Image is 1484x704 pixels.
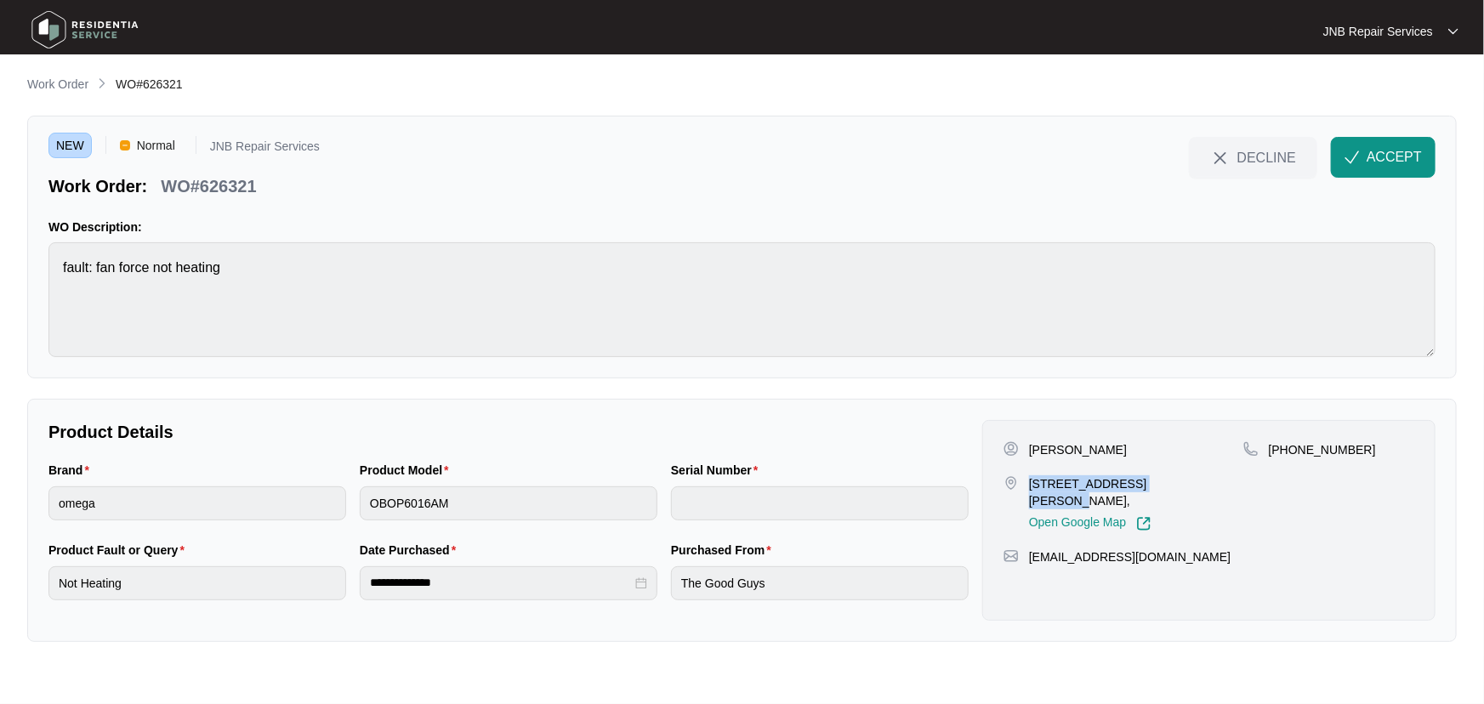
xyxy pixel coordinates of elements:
a: Open Google Map [1029,516,1151,531]
label: Brand [48,462,96,479]
span: WO#626321 [116,77,183,91]
img: Vercel Logo [120,140,130,150]
input: Brand [48,486,346,520]
img: check-Icon [1345,150,1360,165]
span: NEW [48,133,92,158]
p: JNB Repair Services [210,140,320,158]
p: Product Details [48,420,969,444]
img: map-pin [1243,441,1259,457]
button: check-IconACCEPT [1331,137,1436,178]
label: Serial Number [671,462,765,479]
span: DECLINE [1237,148,1296,167]
img: map-pin [1004,548,1019,564]
img: dropdown arrow [1448,27,1458,36]
p: [EMAIL_ADDRESS][DOMAIN_NAME] [1029,548,1231,565]
input: Purchased From [671,566,969,600]
label: Date Purchased [360,542,463,559]
p: [PHONE_NUMBER] [1269,441,1376,458]
img: user-pin [1004,441,1019,457]
img: residentia service logo [26,4,145,55]
label: Product Fault or Query [48,542,191,559]
input: Product Model [360,486,657,520]
input: Serial Number [671,486,969,520]
label: Product Model [360,462,456,479]
a: Work Order [24,76,92,94]
textarea: fault: fan force not heating [48,242,1436,357]
img: Link-External [1136,516,1151,531]
img: chevron-right [95,77,109,90]
label: Purchased From [671,542,778,559]
p: WO#626321 [161,174,256,198]
button: close-IconDECLINE [1189,137,1317,178]
p: Work Order [27,76,88,93]
input: Product Fault or Query [48,566,346,600]
p: JNB Repair Services [1323,23,1433,40]
p: WO Description: [48,219,1436,236]
span: ACCEPT [1367,147,1422,167]
p: [PERSON_NAME] [1029,441,1127,458]
p: Work Order: [48,174,147,198]
span: Normal [130,133,182,158]
img: map-pin [1004,475,1019,491]
input: Date Purchased [370,574,632,592]
p: [STREET_ADDRESS][PERSON_NAME], [1029,475,1243,509]
img: close-Icon [1210,148,1231,168]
